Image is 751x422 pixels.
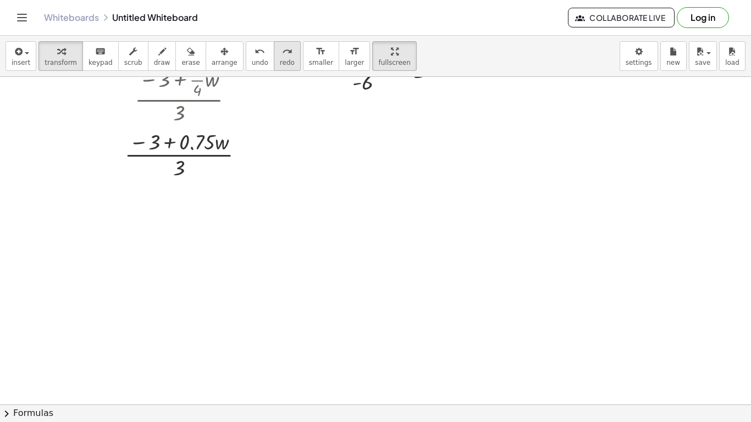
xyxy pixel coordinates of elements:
button: load [719,41,746,71]
span: smaller [309,59,333,66]
button: new [660,41,687,71]
span: new [666,59,680,66]
span: keypad [89,59,113,66]
span: redo [280,59,295,66]
i: format_size [316,45,326,58]
span: erase [181,59,200,66]
button: undoundo [246,41,274,71]
button: format_sizesmaller [303,41,339,71]
button: save [689,41,717,71]
span: larger [345,59,364,66]
button: keyboardkeypad [82,41,119,71]
span: save [695,59,710,66]
i: undo [255,45,265,58]
span: fullscreen [378,59,410,66]
button: arrange [206,41,244,71]
i: keyboard [95,45,106,58]
span: draw [154,59,170,66]
button: Toggle navigation [13,9,31,26]
a: Whiteboards [44,12,99,23]
button: redoredo [274,41,301,71]
button: erase [175,41,206,71]
span: Collaborate Live [577,13,665,23]
span: insert [12,59,30,66]
button: draw [148,41,176,71]
span: scrub [124,59,142,66]
button: format_sizelarger [339,41,370,71]
button: Log in [677,7,729,28]
i: redo [282,45,292,58]
button: settings [620,41,658,71]
span: load [725,59,739,66]
span: arrange [212,59,238,66]
span: undo [252,59,268,66]
span: settings [626,59,652,66]
button: fullscreen [372,41,416,71]
button: insert [5,41,36,71]
button: scrub [118,41,148,71]
i: format_size [349,45,360,58]
button: Collaborate Live [568,8,675,27]
span: transform [45,59,77,66]
button: transform [38,41,83,71]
